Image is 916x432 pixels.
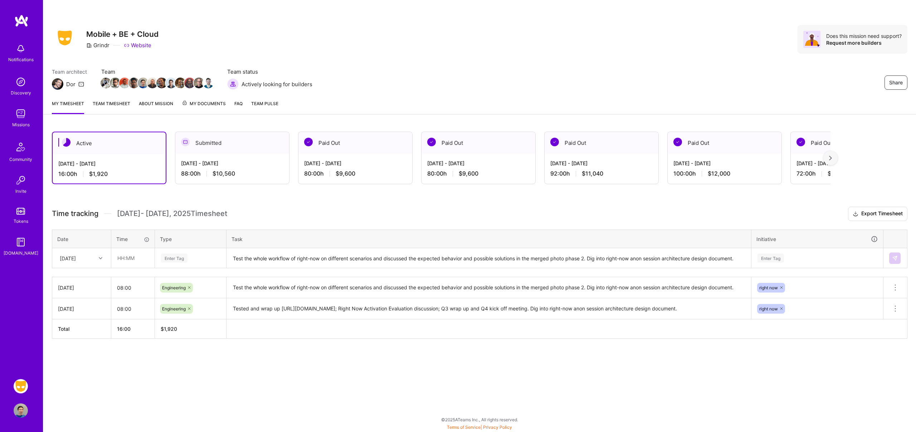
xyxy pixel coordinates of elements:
a: Team Member Avatar [101,77,111,89]
img: Community [12,138,29,156]
img: Team Member Avatar [156,78,167,88]
a: Team Member Avatar [148,77,157,89]
span: Actively looking for builders [242,80,312,88]
div: Enter Tag [161,252,187,264]
img: Company Logo [52,28,78,48]
span: $9,600 [459,170,478,177]
div: [DOMAIN_NAME] [4,249,38,257]
div: Discovery [11,89,31,97]
div: Notifications [8,56,34,63]
img: teamwork [14,107,28,121]
span: [DATE] - [DATE] , 2025 Timesheet [117,209,227,218]
div: [DATE] - [DATE] [304,159,406,167]
a: Team Member Avatar [157,77,166,89]
img: Paid Out [796,138,805,146]
a: Grindr: Mobile + BE + Cloud [12,379,30,393]
div: Initiative [756,235,878,243]
img: Team Member Avatar [203,78,214,88]
a: My timesheet [52,100,84,114]
span: right now [759,306,778,311]
h3: Mobile + BE + Cloud [86,30,159,39]
i: icon Chevron [99,256,102,260]
span: $10,560 [213,170,235,177]
div: Request more builders [826,39,902,46]
div: Missions [12,121,30,128]
div: Paid Out [668,132,781,154]
span: | [447,424,512,430]
img: Team Member Avatar [166,78,176,88]
div: Time [116,235,150,243]
a: My Documents [182,100,226,114]
div: [DATE] - [DATE] [673,159,776,167]
span: Engineering [162,285,186,290]
a: Team Member Avatar [176,77,185,89]
div: [DATE] - [DATE] [58,160,160,167]
a: Team Member Avatar [111,77,120,89]
div: [DATE] [58,284,105,291]
span: Share [889,79,903,86]
div: [DATE] [60,254,76,262]
div: Community [9,156,32,163]
textarea: Tested and wrap up [URL][DOMAIN_NAME]; Right Now Activation Evaluation discussion; Q3 wrap up and... [227,299,750,319]
img: Paid Out [673,138,682,146]
div: Paid Out [545,132,658,154]
img: guide book [14,235,28,249]
img: Team Member Avatar [147,78,158,88]
i: icon Download [853,210,858,218]
img: Team Member Avatar [138,78,148,88]
div: 16:00 h [58,170,160,178]
textarea: Test the whole workflow of right-now on different scenarios and discussed the expected behavior a... [227,278,750,298]
img: Active [62,138,70,147]
button: Export Timesheet [848,207,907,221]
span: Team Pulse [251,101,278,106]
div: Grindr [86,41,109,49]
div: Active [53,132,166,154]
span: Team [101,68,213,75]
div: [DATE] - [DATE] [550,159,653,167]
img: Avatar [803,31,820,48]
img: tokens [16,208,25,215]
a: Team Member Avatar [129,77,138,89]
span: $ 1,920 [161,326,177,332]
a: Team Member Avatar [138,77,148,89]
img: Paid Out [304,138,313,146]
input: HH:MM [111,299,155,318]
i: icon Mail [78,81,84,87]
img: Team Architect [52,78,63,90]
a: Team Member Avatar [194,77,204,89]
span: My Documents [182,100,226,108]
div: 88:00 h [181,170,283,177]
th: Date [52,230,111,248]
div: Enter Tag [757,252,784,264]
span: $9,600 [336,170,355,177]
a: Privacy Policy [483,424,512,430]
a: Terms of Service [447,424,481,430]
span: $11,040 [582,170,603,177]
span: Time tracking [52,209,98,218]
th: 16:00 [111,319,155,339]
div: [DATE] - [DATE] [427,159,530,167]
img: Team Member Avatar [101,78,111,88]
img: Paid Out [427,138,436,146]
a: Website [124,41,151,49]
div: 80:00 h [427,170,530,177]
input: HH:MM [112,249,154,267]
img: right [829,156,832,161]
div: © 2025 ATeams Inc., All rights reserved. [43,411,916,428]
a: Team Member Avatar [120,77,129,89]
th: Total [52,319,111,339]
img: Team Member Avatar [175,78,186,88]
div: 100:00 h [673,170,776,177]
img: Team Member Avatar [128,78,139,88]
a: User Avatar [12,403,30,418]
span: $12,000 [708,170,730,177]
a: FAQ [234,100,243,114]
span: Engineering [162,306,186,311]
span: Team status [227,68,312,75]
a: Team Member Avatar [185,77,194,89]
a: Team Member Avatar [204,77,213,89]
div: Submitted [175,132,289,154]
img: Paid Out [550,138,559,146]
img: Team Member Avatar [119,78,130,88]
img: Submitted [181,138,190,146]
